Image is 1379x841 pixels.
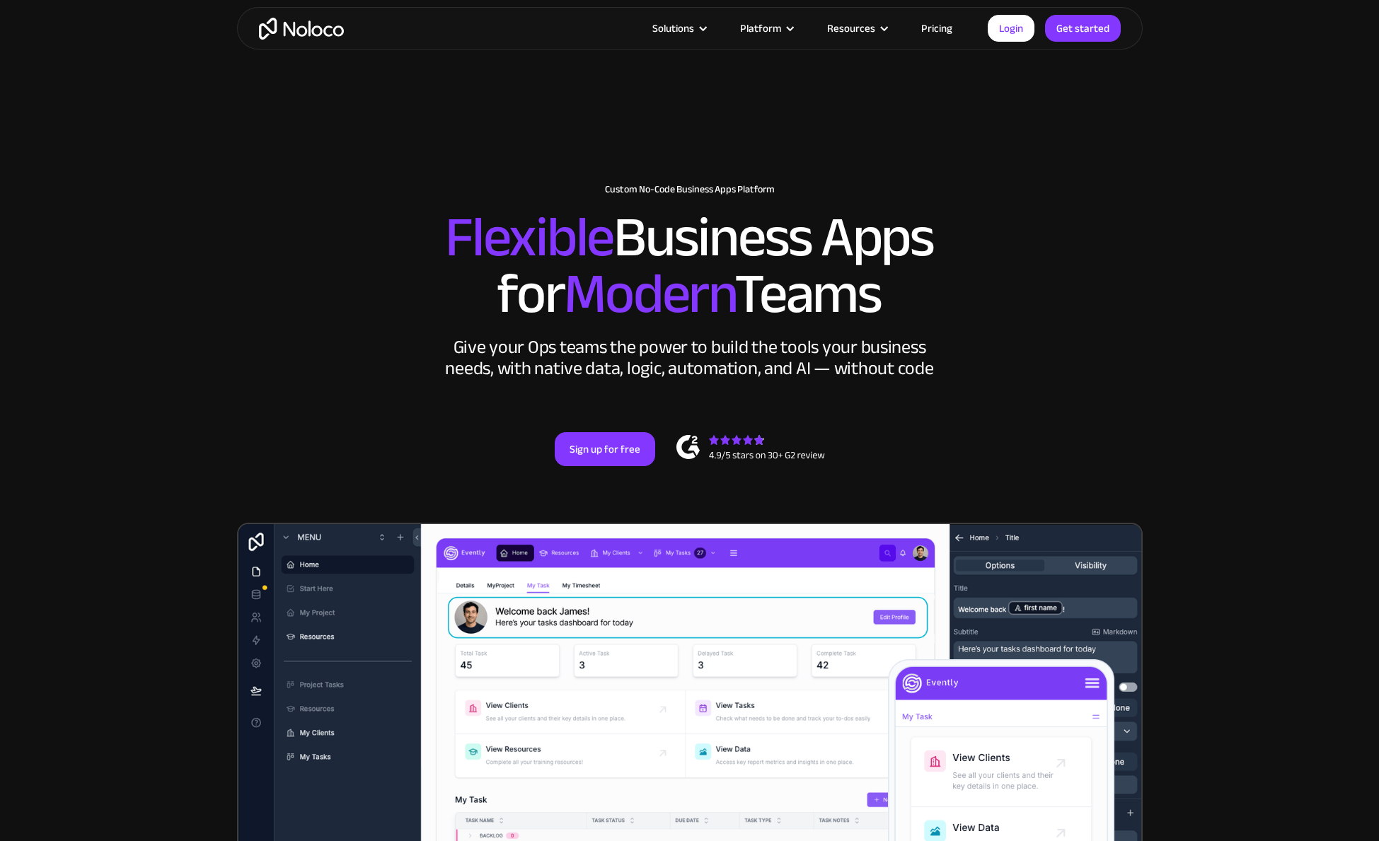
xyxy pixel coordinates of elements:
div: Platform [740,19,781,37]
div: Solutions [652,19,694,37]
a: Sign up for free [555,432,655,466]
a: home [259,18,344,40]
span: Flexible [445,185,613,290]
a: Get started [1045,15,1121,42]
a: Login [988,15,1034,42]
h1: Custom No-Code Business Apps Platform [251,184,1129,195]
div: Solutions [635,19,722,37]
div: Resources [809,19,904,37]
h2: Business Apps for Teams [251,209,1129,323]
span: Modern [564,241,734,347]
div: Give your Ops teams the power to build the tools your business needs, with native data, logic, au... [442,337,937,379]
div: Resources [827,19,875,37]
div: Platform [722,19,809,37]
a: Pricing [904,19,970,37]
